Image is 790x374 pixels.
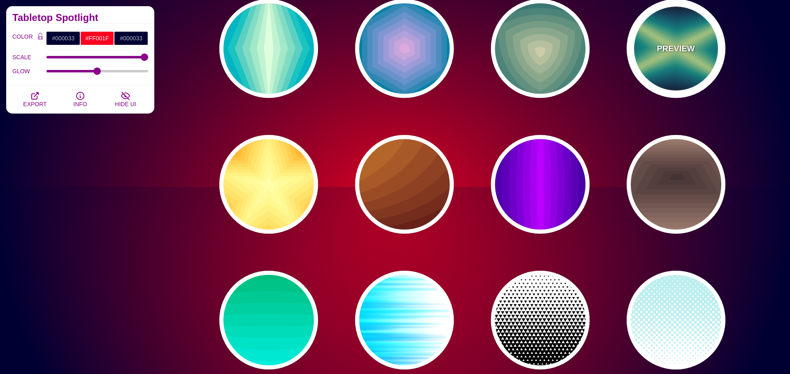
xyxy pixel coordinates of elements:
[355,135,454,234] button: layered curves shape blend background
[12,66,46,77] label: GLOW
[73,101,87,107] span: INFO
[12,14,148,21] h2: Tabletop Spotlight
[627,135,725,234] button: perspective of square in square design
[12,52,46,63] label: SCALE
[219,135,318,234] button: repeated star shape background
[115,101,136,107] span: HIDE UI
[23,101,46,107] span: EXPORT
[657,42,695,55] p: PREVIEW
[491,271,590,369] button: black triangles fade into white triangles
[355,271,454,369] button: blue lights stretching horizontally over white
[103,85,148,114] button: HIDE UI
[12,31,34,45] label: COLOR
[491,135,590,234] button: purple curved stripes background design
[627,271,725,369] button: blue into white alternating halftone dots
[58,85,103,114] button: INFO
[34,31,46,43] button: Color Lock
[219,271,318,369] button: green curved stripes fades into blue in sequential tones
[12,85,58,114] button: EXPORT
